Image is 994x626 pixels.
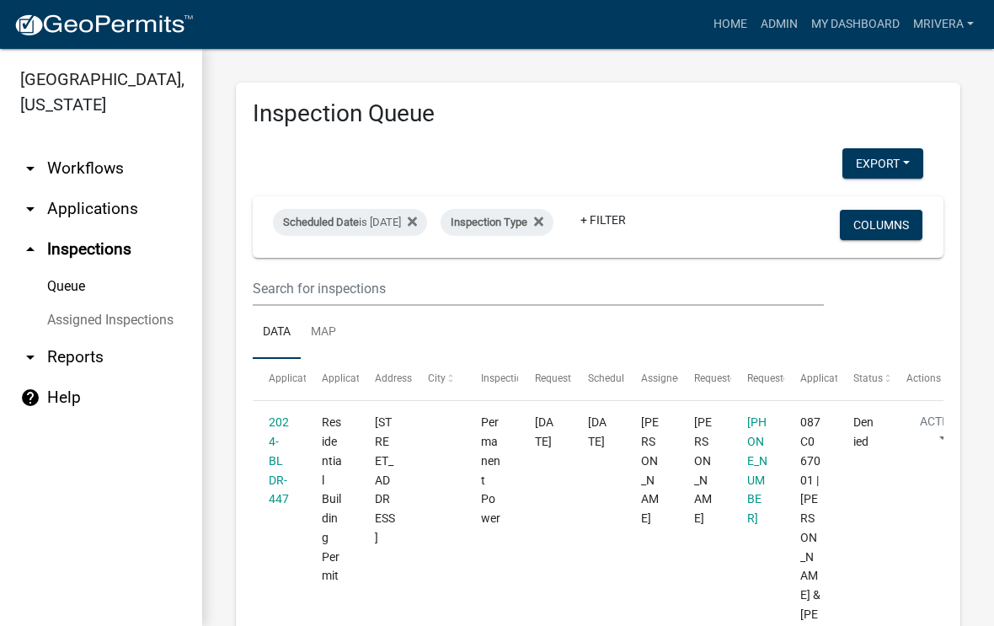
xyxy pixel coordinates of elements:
span: Application Type [322,372,398,384]
i: arrow_drop_down [20,158,40,179]
i: arrow_drop_down [20,347,40,367]
span: Requested Date [535,372,606,384]
span: Scheduled Time [588,372,660,384]
datatable-header-cell: Application Description [784,359,837,399]
datatable-header-cell: Inspection Type [465,359,518,399]
i: arrow_drop_down [20,199,40,219]
h3: Inspection Queue [253,99,943,128]
button: Action [906,413,975,455]
a: Admin [754,8,804,40]
a: Map [301,306,346,360]
span: Address [375,372,412,384]
a: 2024-BLDR-447 [269,415,289,506]
span: 706-473-0170 [747,415,767,525]
button: Export [842,148,923,179]
i: help [20,388,40,408]
datatable-header-cell: City [412,359,465,399]
datatable-header-cell: Actions [890,359,943,399]
div: is [DATE] [273,209,427,236]
a: mrivera [906,8,981,40]
a: + Filter [567,205,639,235]
datatable-header-cell: Address [359,359,412,399]
div: [DATE] [588,413,609,452]
span: Permanent Power [481,415,500,525]
span: Inspection Type [451,216,527,228]
a: Home [707,8,754,40]
span: 03/25/2025 [535,415,553,448]
button: Columns [840,210,922,240]
span: Application [269,372,321,384]
datatable-header-cell: Application [253,359,306,399]
i: arrow_drop_up [20,239,40,259]
input: Search for inspections [253,271,824,306]
span: Inspection Type [481,372,553,384]
a: Data [253,306,301,360]
span: Residential Building Permit [322,415,342,582]
span: 102 C S CAY DR [375,415,395,544]
span: Requestor Name [694,372,770,384]
datatable-header-cell: Assigned Inspector [624,359,677,399]
datatable-header-cell: Scheduled Time [571,359,624,399]
span: Cedrick Moreland [641,415,659,525]
datatable-header-cell: Requestor Name [678,359,731,399]
span: Denied [853,415,874,448]
datatable-header-cell: Status [837,359,890,399]
datatable-header-cell: Requested Date [518,359,571,399]
span: Actions [906,372,941,384]
a: [PHONE_NUMBER] [747,415,767,525]
span: City [428,372,446,384]
span: Chip Roberts [694,415,712,525]
span: Requestor Phone [747,372,825,384]
span: Assigned Inspector [641,372,728,384]
datatable-header-cell: Application Type [306,359,359,399]
a: My Dashboard [804,8,906,40]
span: Status [853,372,883,384]
span: Application Description [800,372,906,384]
datatable-header-cell: Requestor Phone [731,359,784,399]
span: Scheduled Date [283,216,359,228]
